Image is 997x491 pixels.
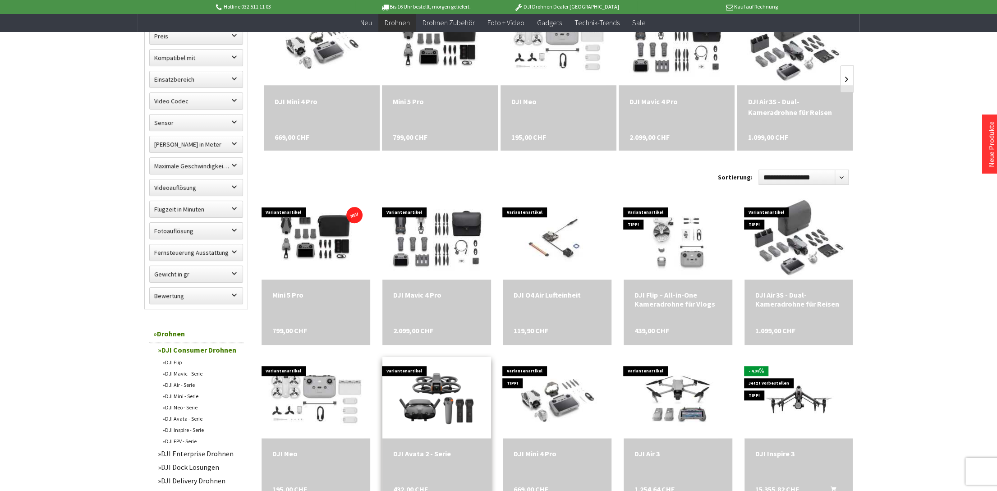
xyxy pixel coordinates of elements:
span: 799,00 CHF [393,132,427,142]
img: DJI Mavic 4 Pro [622,4,731,85]
a: Drohnen [378,14,416,32]
a: DJI Dock Lösungen [153,460,244,474]
span: 195,00 CHF [511,132,546,142]
a: Gadgets [530,14,568,32]
span: 669,00 CHF [275,132,309,142]
img: Mini 5 Pro [262,203,370,275]
a: Drohnen Zubehör [416,14,481,32]
span: 799,00 CHF [272,326,307,335]
a: DJI Mini 4 Pro 669,00 CHF [275,96,369,107]
img: DJI O4 Air Lufteinheit [503,198,611,280]
a: DJI Mavic - Serie [158,368,244,379]
img: DJI Air 3 [637,357,718,438]
img: DJI Air 3S - Dual-Kameradrohne für Reisen [747,4,843,85]
label: Flugzeit in Minuten [150,201,243,217]
a: DJI Neo - Serie [158,402,244,413]
div: DJI Inspire 3 [755,449,842,458]
a: DJI Inspire - Serie [158,424,244,436]
img: DJI Flip – All-in-One Kameradrohne für Vlogs [624,198,732,280]
a: DJI Neo 195,00 CHF [511,96,606,107]
a: DJI Consumer Drohnen [153,343,244,357]
label: Preis [150,28,243,44]
div: DJI Mavic 4 Pro [629,96,724,107]
span: 119,90 CHF [514,326,548,335]
p: DJI Drohnen Dealer [GEOGRAPHIC_DATA] [496,1,637,12]
label: Fernsteuerung Ausstattung [150,244,243,261]
img: DJI Mini 4 Pro [271,4,372,85]
div: DJI Neo [272,449,359,458]
a: Mini 5 Pro 799,00 CHF [272,290,359,299]
a: DJI Inspire 3 15.355,82 CHF In den Warenkorb [755,449,842,458]
div: DJI O4 Air Lufteinheit [514,290,601,299]
a: DJI Avata 2 - Serie 432,00 CHF [393,449,480,458]
p: Kauf auf Rechnung [637,1,778,12]
div: Mini 5 Pro [393,96,487,107]
label: Maximale Flughöhe in Meter [150,136,243,152]
label: Maximale Geschwindigkeit in km/h [150,158,243,174]
div: DJI Air 3S - Dual-Kameradrohne für Reisen [748,96,842,118]
span: Drohnen Zubehör [423,18,475,27]
img: DJI Air 3S - Dual-Kameradrohne für Reisen [751,198,847,280]
p: Hotline 032 511 11 03 [214,1,355,12]
p: Bis 16 Uhr bestellt, morgen geliefert. [355,1,496,12]
span: 2.099,00 CHF [393,326,433,335]
a: DJI Enterprise Drohnen [153,447,244,460]
label: Fotoauflösung [150,223,243,239]
a: Technik-Trends [568,14,625,32]
span: Sale [632,18,645,27]
span: Gadgets [537,18,561,27]
div: DJI Air 3S - Dual-Kameradrohne für Reisen [755,290,842,308]
img: DJI Mavic 4 Pro [382,198,491,280]
a: DJI Flip – All-in-One Kameradrohne für Vlogs 439,00 CHF [634,290,721,308]
a: DJI Delivery Drohnen [153,474,244,487]
span: 1.099,00 CHF [755,326,795,335]
a: Drohnen [149,325,244,343]
div: DJI Mini 4 Pro [275,96,369,107]
a: Neue Produkte [987,121,996,167]
a: DJI Mavic 4 Pro 2.099,00 CHF [393,290,480,299]
span: 1.099,00 CHF [748,132,788,142]
a: DJI FPV - Serie [158,436,244,447]
div: DJI Avata 2 - Serie [393,449,480,458]
img: DJI Neo [510,4,606,85]
a: DJI Flip [158,357,244,368]
span: Neu [360,18,372,27]
a: DJI Neo 195,00 CHF [272,449,359,458]
span: 2.099,00 CHF [629,132,670,142]
a: DJI Air 3 1.254,64 CHF [634,449,721,458]
label: Einsatzbereich [150,71,243,87]
div: DJI Mini 4 Pro [514,449,601,458]
a: DJI Air 3S - Dual-Kameradrohne für Reisen 1.099,00 CHF [748,96,842,118]
div: DJI Mavic 4 Pro [393,290,480,299]
a: DJI Mavic 4 Pro 2.099,00 CHF [629,96,724,107]
img: Mini 5 Pro [382,6,498,83]
label: Bewertung [150,288,243,304]
div: Mini 5 Pro [272,290,359,299]
span: 439,00 CHF [634,326,669,335]
a: Mini 5 Pro 799,00 CHF [393,96,487,107]
label: Sensor [150,115,243,131]
span: Foto + Video [487,18,524,27]
img: DJI Inspire 3 [744,367,853,428]
span: Technik-Trends [574,18,619,27]
a: Sale [625,14,652,32]
a: DJI Mini - Serie [158,390,244,402]
img: DJI Neo [268,357,364,438]
a: DJI Air - Serie [158,379,244,390]
img: DJI Mini 4 Pro [506,357,608,438]
label: Gewicht in gr [150,266,243,282]
div: DJI Neo [511,96,606,107]
a: Neu [354,14,378,32]
span: Drohnen [385,18,410,27]
a: DJI O4 Air Lufteinheit 119,90 CHF [514,290,601,299]
a: Foto + Video [481,14,530,32]
a: DJI Mini 4 Pro 669,00 CHF [514,449,601,458]
div: DJI Flip – All-in-One Kameradrohne für Vlogs [634,290,721,308]
label: Video Codec [150,93,243,109]
label: Videoauflösung [150,179,243,196]
a: DJI Avata - Serie [158,413,244,424]
a: DJI Air 3S - Dual-Kameradrohne für Reisen 1.099,00 CHF [755,290,842,308]
label: Sortierung: [718,170,753,184]
img: DJI Avata 2 - Serie [396,357,477,438]
label: Kompatibel mit [150,50,243,66]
